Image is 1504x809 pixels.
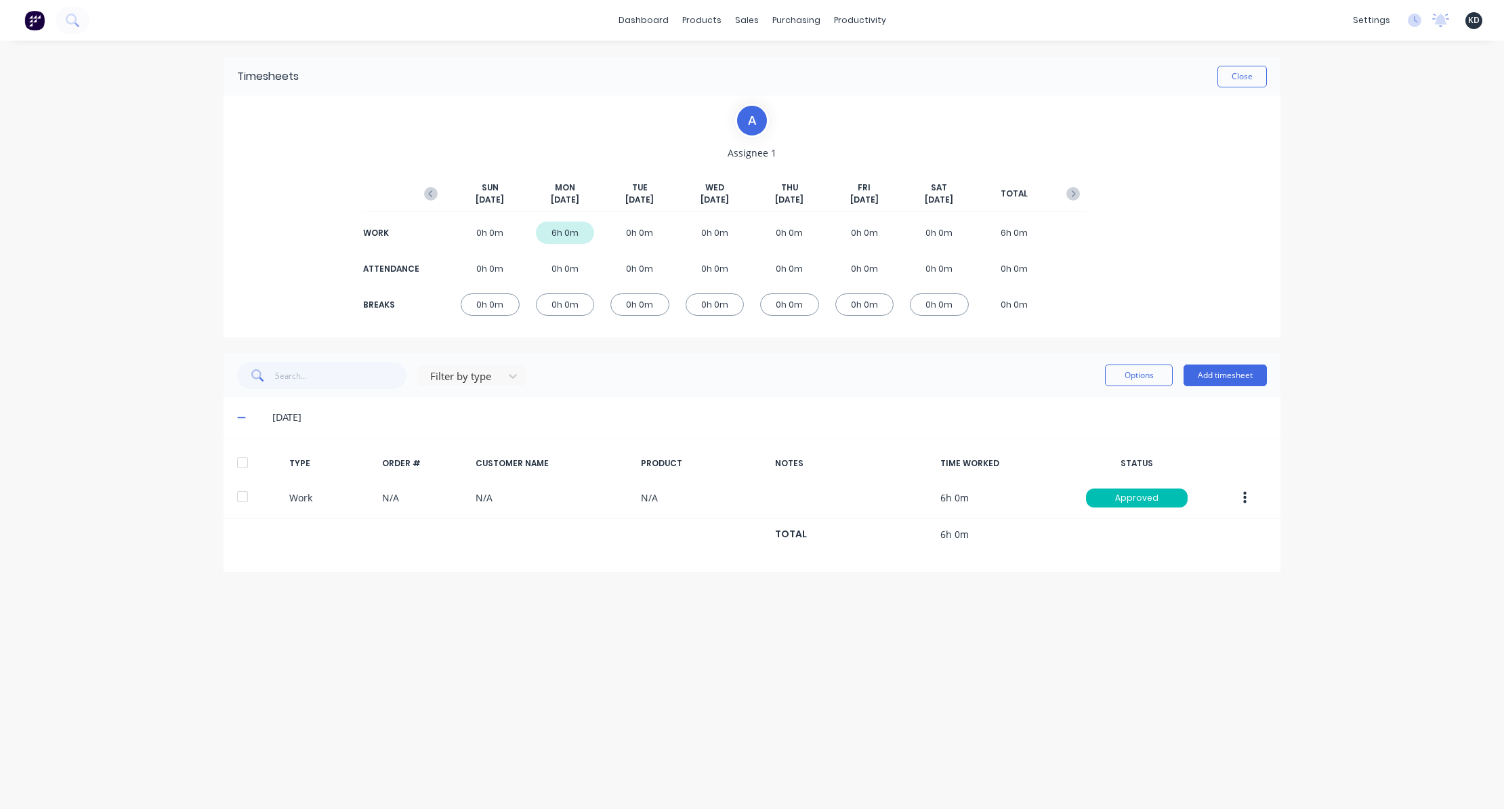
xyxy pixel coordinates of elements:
[612,10,675,30] a: dashboard
[461,257,520,280] div: 0h 0m
[1468,14,1480,26] span: KD
[835,257,894,280] div: 0h 0m
[555,182,575,194] span: MON
[289,457,372,470] div: TYPE
[382,457,465,470] div: ORDER #
[985,257,1044,280] div: 0h 0m
[1346,10,1397,30] div: settings
[610,222,669,244] div: 0h 0m
[551,194,579,206] span: [DATE]
[910,257,969,280] div: 0h 0m
[363,227,417,239] div: WORK
[476,457,630,470] div: CUSTOMER NAME
[775,194,803,206] span: [DATE]
[775,457,929,470] div: NOTES
[1075,457,1198,470] div: STATUS
[461,293,520,316] div: 0h 0m
[610,257,669,280] div: 0h 0m
[610,293,669,316] div: 0h 0m
[781,182,798,194] span: THU
[275,362,407,389] input: Search...
[536,222,595,244] div: 6h 0m
[705,182,724,194] span: WED
[237,68,299,85] div: Timesheets
[858,182,871,194] span: FRI
[910,222,969,244] div: 0h 0m
[686,293,745,316] div: 0h 0m
[760,257,819,280] div: 0h 0m
[686,257,745,280] div: 0h 0m
[536,257,595,280] div: 0h 0m
[1217,66,1267,87] button: Close
[760,222,819,244] div: 0h 0m
[835,293,894,316] div: 0h 0m
[24,10,45,30] img: Factory
[461,222,520,244] div: 0h 0m
[363,299,417,311] div: BREAKS
[701,194,729,206] span: [DATE]
[925,194,953,206] span: [DATE]
[835,222,894,244] div: 0h 0m
[632,182,648,194] span: TUE
[1086,489,1188,507] div: Approved
[363,263,417,275] div: ATTENDANCE
[686,222,745,244] div: 0h 0m
[766,10,827,30] div: purchasing
[476,194,504,206] span: [DATE]
[827,10,893,30] div: productivity
[625,194,654,206] span: [DATE]
[931,182,947,194] span: SAT
[272,410,1267,425] div: [DATE]
[536,293,595,316] div: 0h 0m
[641,457,764,470] div: PRODUCT
[482,182,499,194] span: SUN
[910,293,969,316] div: 0h 0m
[850,194,879,206] span: [DATE]
[985,222,1044,244] div: 6h 0m
[985,293,1044,316] div: 0h 0m
[675,10,728,30] div: products
[760,293,819,316] div: 0h 0m
[1001,188,1028,200] span: TOTAL
[728,10,766,30] div: sales
[735,104,769,138] div: A
[1105,365,1173,386] button: Options
[1184,365,1267,386] button: Add timesheet
[728,146,776,160] span: Assignee 1
[940,457,1064,470] div: TIME WORKED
